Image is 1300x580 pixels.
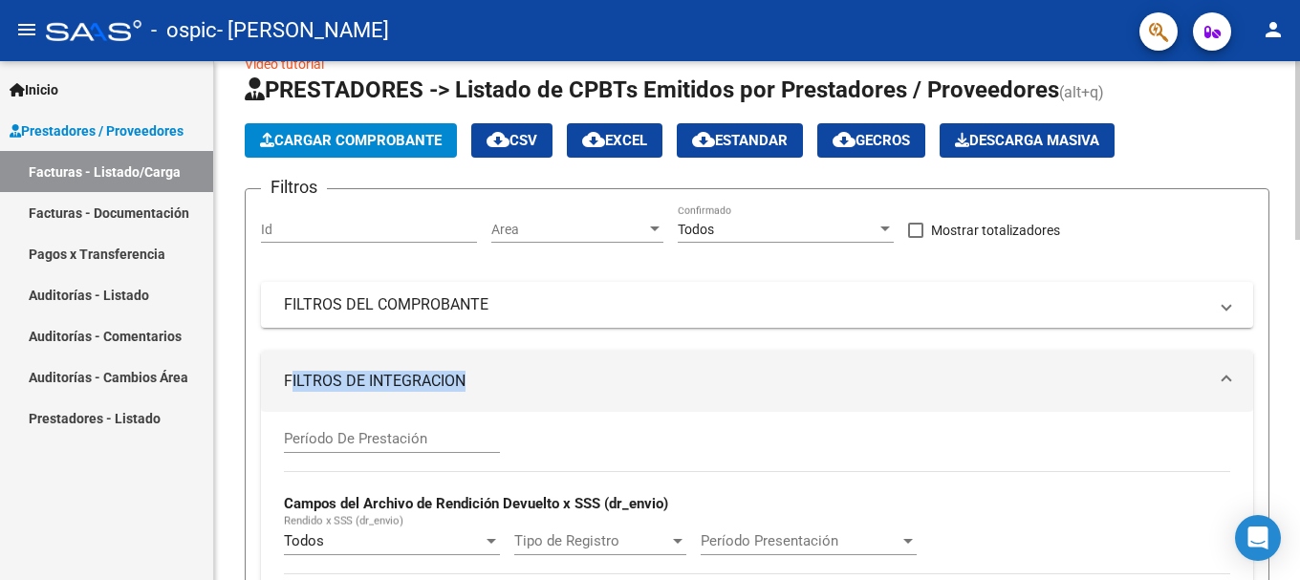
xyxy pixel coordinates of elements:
[245,56,324,72] a: Video tutorial
[10,120,184,141] span: Prestadores / Proveedores
[1262,18,1285,41] mat-icon: person
[692,128,715,151] mat-icon: cloud_download
[261,282,1253,328] mat-expansion-panel-header: FILTROS DEL COMPROBANTE
[701,532,899,549] span: Período Presentación
[567,123,662,158] button: EXCEL
[833,132,910,149] span: Gecros
[471,123,552,158] button: CSV
[151,10,217,52] span: - ospic
[245,123,457,158] button: Cargar Comprobante
[284,495,668,512] strong: Campos del Archivo de Rendición Devuelto x SSS (dr_envio)
[678,222,714,237] span: Todos
[15,18,38,41] mat-icon: menu
[931,219,1060,242] span: Mostrar totalizadores
[817,123,925,158] button: Gecros
[940,123,1115,158] app-download-masive: Descarga masiva de comprobantes (adjuntos)
[692,132,788,149] span: Estandar
[260,132,442,149] span: Cargar Comprobante
[487,128,509,151] mat-icon: cloud_download
[261,174,327,201] h3: Filtros
[1235,515,1281,561] div: Open Intercom Messenger
[487,132,537,149] span: CSV
[677,123,803,158] button: Estandar
[582,132,647,149] span: EXCEL
[955,132,1099,149] span: Descarga Masiva
[491,222,646,238] span: Area
[217,10,389,52] span: - [PERSON_NAME]
[1059,83,1104,101] span: (alt+q)
[284,532,324,549] span: Todos
[284,371,1207,392] mat-panel-title: FILTROS DE INTEGRACION
[245,76,1059,103] span: PRESTADORES -> Listado de CPBTs Emitidos por Prestadores / Proveedores
[10,79,58,100] span: Inicio
[261,351,1253,412] mat-expansion-panel-header: FILTROS DE INTEGRACION
[940,123,1115,158] button: Descarga Masiva
[833,128,856,151] mat-icon: cloud_download
[284,294,1207,315] mat-panel-title: FILTROS DEL COMPROBANTE
[582,128,605,151] mat-icon: cloud_download
[514,532,669,549] span: Tipo de Registro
